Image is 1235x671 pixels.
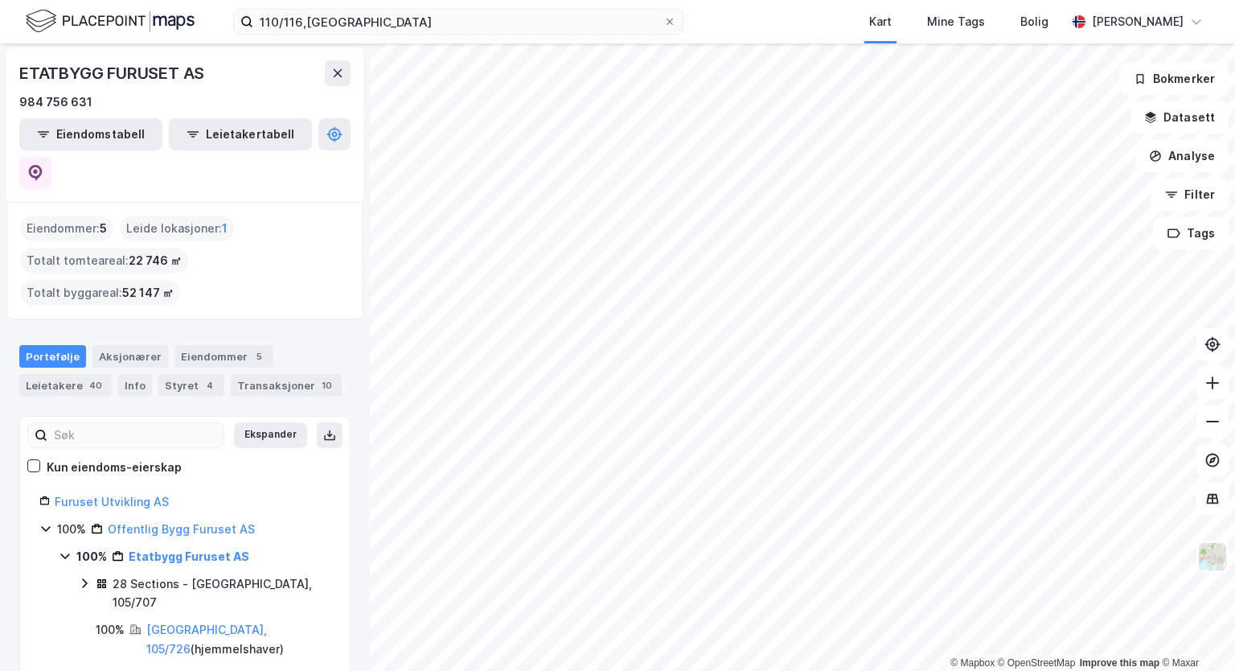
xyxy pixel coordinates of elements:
div: Eiendommer : [20,216,113,241]
img: Z [1197,541,1228,572]
span: 1 [222,219,228,238]
button: Leietakertabell [169,118,312,150]
div: Info [118,374,152,397]
a: Offentlig Bygg Furuset AS [108,522,255,536]
div: Leide lokasjoner : [120,216,234,241]
a: Mapbox [950,657,995,669]
input: Søk på adresse, matrikkel, gårdeiere, leietakere eller personer [253,10,663,34]
a: Furuset Utvikling AS [55,495,169,508]
div: [PERSON_NAME] [1092,12,1184,31]
div: Bolig [1020,12,1048,31]
div: Kontrollprogram for chat [1155,594,1235,671]
div: Eiendommer [174,345,273,368]
div: 100% [57,520,86,539]
div: Mine Tags [927,12,985,31]
div: 28 Sections - [GEOGRAPHIC_DATA], 105/707 [113,574,330,613]
img: logo.f888ab2527a4732fd821a326f86c7f29.svg [26,7,195,35]
button: Ekspander [234,422,307,448]
div: Portefølje [19,345,86,368]
a: Improve this map [1080,657,1159,669]
div: Kun eiendoms-eierskap [47,458,182,477]
div: 100% [96,620,125,640]
a: Etatbygg Furuset AS [129,550,249,563]
div: 100% [76,547,107,566]
div: ( hjemmelshaver ) [146,620,330,659]
button: Analyse [1135,140,1229,172]
a: [GEOGRAPHIC_DATA], 105/726 [146,623,267,656]
div: Styret [158,374,224,397]
div: 4 [202,377,218,393]
div: 10 [318,377,335,393]
button: Filter [1151,179,1229,211]
span: 5 [100,219,107,238]
div: Aksjonærer [92,345,168,368]
div: Totalt tomteareal : [20,248,188,274]
div: 5 [251,348,267,364]
div: ETATBYGG FURUSET AS [19,60,207,86]
span: 52 147 ㎡ [122,283,174,303]
iframe: Chat Widget [1155,594,1235,671]
div: Transaksjoner [231,374,342,397]
div: Leietakere [19,374,112,397]
div: Totalt byggareal : [20,280,180,306]
button: Tags [1154,217,1229,249]
span: 22 746 ㎡ [129,251,182,270]
input: Søk [47,423,224,447]
button: Bokmerker [1120,63,1229,95]
a: OpenStreetMap [998,657,1076,669]
div: Kart [869,12,892,31]
button: Datasett [1130,101,1229,134]
div: 40 [86,377,105,393]
button: Eiendomstabell [19,118,162,150]
div: 984 756 631 [19,93,92,112]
